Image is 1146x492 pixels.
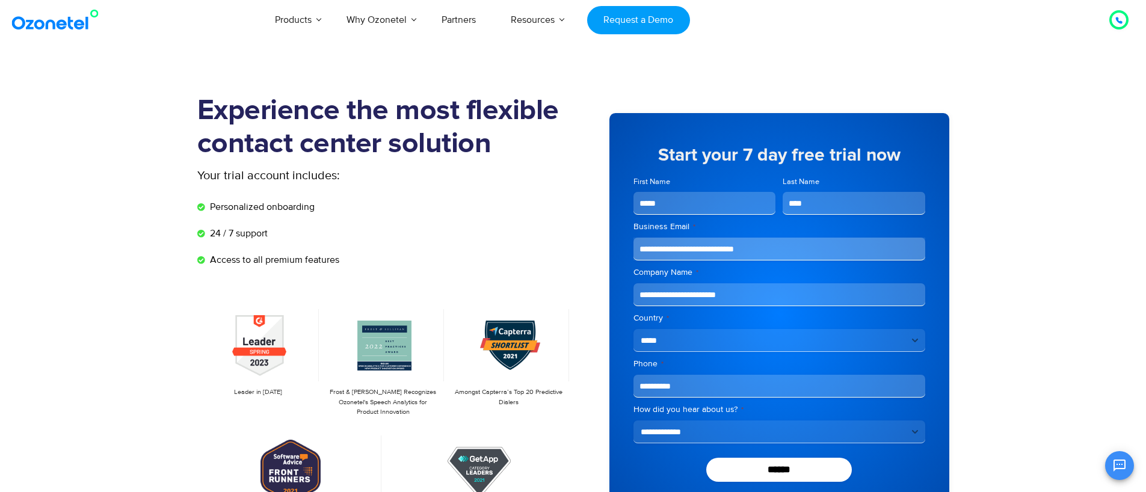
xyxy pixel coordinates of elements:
label: How did you hear about us? [633,404,925,416]
label: Company Name [633,266,925,278]
p: Leader in [DATE] [203,387,313,398]
span: 24 / 7 support [207,226,268,241]
span: Personalized onboarding [207,200,315,214]
p: Amongst Capterra’s Top 20 Predictive Dialers [454,387,563,407]
a: Request a Demo [587,6,690,34]
label: Phone [633,358,925,370]
button: Open chat [1105,451,1134,480]
span: Access to all premium features [207,253,339,267]
label: Business Email [633,221,925,233]
label: Country [633,312,925,324]
p: Your trial account includes: [197,167,483,185]
label: Last Name [783,176,925,188]
p: Frost & [PERSON_NAME] Recognizes Ozonetel's Speech Analytics for Product Innovation [328,387,438,417]
h1: Experience the most flexible contact center solution [197,94,573,161]
h5: Start your 7 day free trial now [633,146,925,164]
label: First Name [633,176,776,188]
